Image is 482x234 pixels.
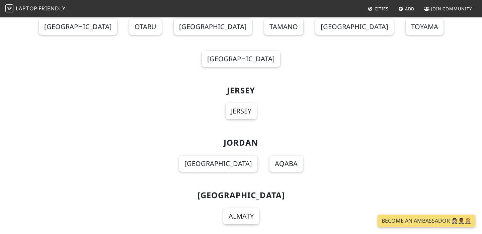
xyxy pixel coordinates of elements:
h2: Jordan [24,138,458,148]
a: Tamano [264,19,303,35]
span: Join Community [431,6,472,12]
a: Jersey [226,103,257,119]
a: [GEOGRAPHIC_DATA] [39,19,117,35]
a: [GEOGRAPHIC_DATA] [315,19,394,35]
a: Almaty [223,208,259,224]
h2: [GEOGRAPHIC_DATA] [24,190,458,200]
img: LaptopFriendly [5,4,13,12]
span: Add [405,6,415,12]
h2: Jersey [24,86,458,95]
span: Laptop [16,5,37,12]
span: Cities [375,6,389,12]
a: [GEOGRAPHIC_DATA] [202,51,280,67]
a: LaptopFriendly LaptopFriendly [5,3,66,15]
span: Friendly [38,5,65,12]
a: Cities [365,3,391,15]
a: Aqaba [269,156,303,172]
a: [GEOGRAPHIC_DATA] [174,19,252,35]
a: Otaru [129,19,162,35]
a: Join Community [421,3,475,15]
a: Toyama [406,19,444,35]
a: Add [396,3,417,15]
a: [GEOGRAPHIC_DATA] [179,156,257,172]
